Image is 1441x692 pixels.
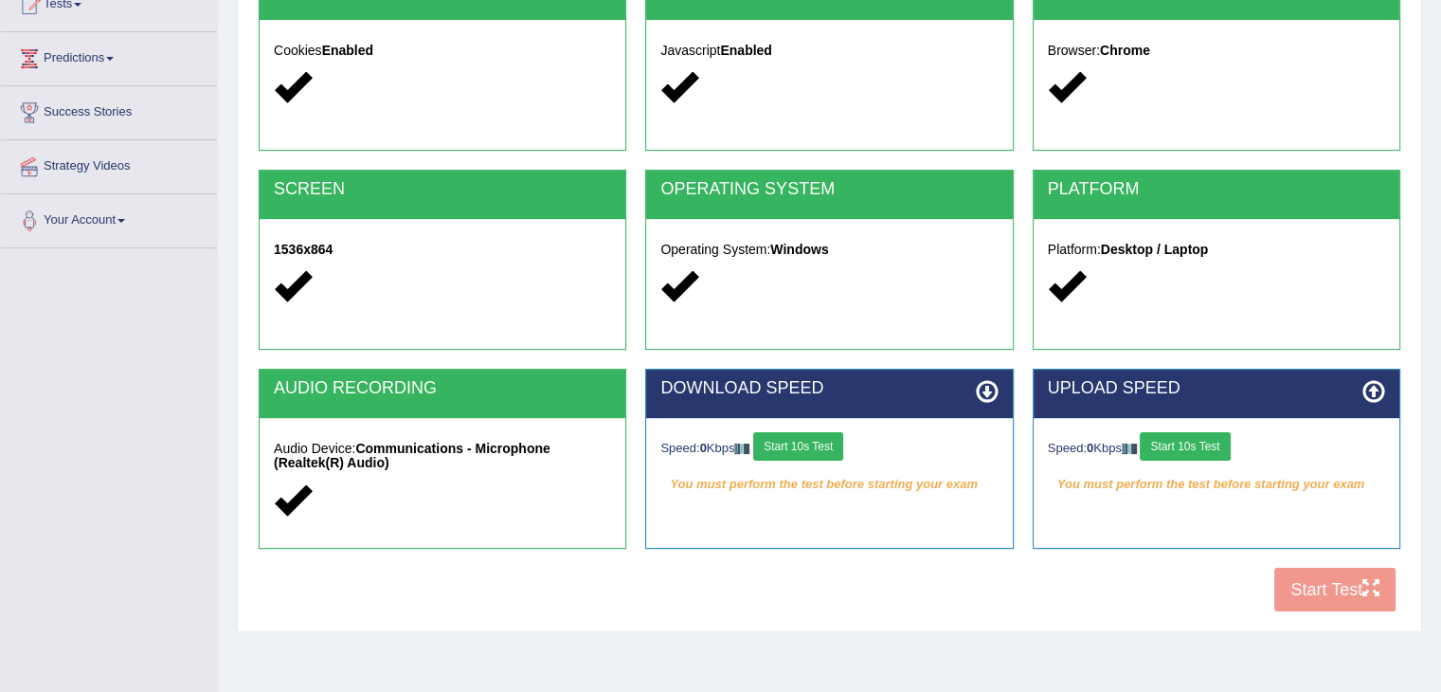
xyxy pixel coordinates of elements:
[753,432,843,461] button: Start 10s Test
[720,43,771,58] strong: Enabled
[274,441,550,470] strong: Communications - Microphone (Realtek(R) Audio)
[274,180,611,199] h2: SCREEN
[770,242,828,257] strong: Windows
[1048,379,1385,398] h2: UPLOAD SPEED
[1048,243,1385,257] h5: Platform:
[660,180,998,199] h2: OPERATING SYSTEM
[274,242,333,257] strong: 1536x864
[1140,432,1230,461] button: Start 10s Test
[322,43,373,58] strong: Enabled
[700,441,707,455] strong: 0
[1101,242,1209,257] strong: Desktop / Laptop
[1,32,217,80] a: Predictions
[274,442,611,471] h5: Audio Device:
[660,44,998,58] h5: Javascript
[1048,44,1385,58] h5: Browser:
[1087,441,1093,455] strong: 0
[1100,43,1150,58] strong: Chrome
[274,379,611,398] h2: AUDIO RECORDING
[660,243,998,257] h5: Operating System:
[734,444,749,454] img: ajax-loader-fb-connection.gif
[1,194,217,242] a: Your Account
[1048,180,1385,199] h2: PLATFORM
[1,86,217,134] a: Success Stories
[660,379,998,398] h2: DOWNLOAD SPEED
[1048,432,1385,465] div: Speed: Kbps
[1048,470,1385,499] em: You must perform the test before starting your exam
[274,44,611,58] h5: Cookies
[660,432,998,465] div: Speed: Kbps
[1,140,217,188] a: Strategy Videos
[1122,444,1137,454] img: ajax-loader-fb-connection.gif
[660,470,998,499] em: You must perform the test before starting your exam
